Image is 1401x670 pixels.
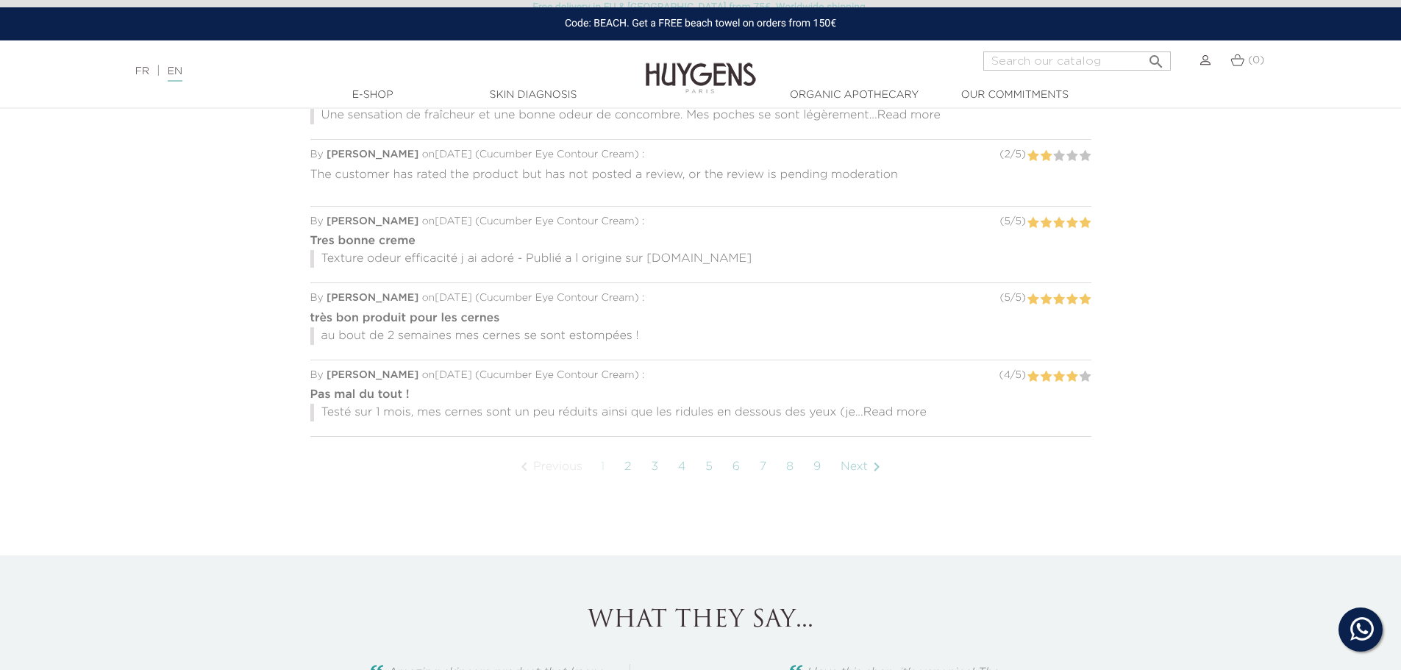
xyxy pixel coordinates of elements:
[1027,147,1039,165] label: 1
[806,449,830,485] a: 9
[310,389,410,401] strong: Pas mal du tout !
[999,368,1026,383] div: ( / )
[1066,291,1078,309] label: 4
[460,88,607,103] a: Skin Diagnosis
[833,449,893,485] a: Next
[999,291,1025,306] div: ( / )
[1040,214,1052,232] label: 2
[868,458,885,476] i: 
[310,107,1091,124] p: Une sensation de fraîcheur et une bonne odeur de concombre. Mes poches se sont légèrement...
[1040,147,1052,165] label: 2
[1004,370,1010,380] span: 4
[1248,55,1264,65] span: (0)
[671,449,695,485] a: 4
[1004,216,1010,227] span: 5
[983,51,1171,71] input: Search
[779,449,802,485] a: 8
[516,458,533,476] i: 
[293,607,1109,635] h2: What they say...
[310,404,1091,421] p: Testé sur 1 mois, mes cernes sont un peu réduits ainsi que les ridules en dessous des yeux (je...
[941,88,1088,103] a: Our commitments
[1015,149,1021,160] span: 5
[327,216,419,227] span: [PERSON_NAME]
[1040,368,1052,386] label: 2
[752,449,775,485] a: 7
[1079,147,1091,165] label: 5
[646,39,756,96] img: Huygens
[1079,368,1091,386] label: 5
[1147,49,1165,66] i: 
[1052,291,1065,309] label: 3
[781,88,928,103] a: Organic Apothecary
[698,449,721,485] a: 5
[1015,293,1021,303] span: 5
[480,293,635,303] span: Cucumber Eye Contour Cream
[168,66,182,82] a: EN
[1052,147,1065,165] label: 3
[310,327,1091,345] p: au bout de 2 semaines mes cernes se sont estompées !
[999,147,1026,163] div: ( / )
[327,293,419,303] span: [PERSON_NAME]
[1143,47,1169,67] button: 
[1027,291,1039,309] label: 1
[310,368,1091,383] div: By on [DATE] ( ) :
[310,235,416,247] strong: Tres bonne creme
[310,214,1091,229] div: By on [DATE] ( ) :
[1004,293,1010,303] span: 5
[593,449,613,485] a: 1
[299,88,446,103] a: E-Shop
[1015,216,1021,227] span: 5
[310,163,1091,194] div: The customer has rated the product but has not posted a review, or the review is pending moderation
[480,216,635,227] span: Cucumber Eye Contour Cream
[310,313,500,324] strong: très bon produit pour les cernes
[1066,214,1078,232] label: 4
[1052,214,1065,232] label: 3
[1015,370,1021,380] span: 5
[480,370,635,380] span: Cucumber Eye Contour Cream
[327,149,419,160] span: [PERSON_NAME]
[310,291,1091,306] div: By on [DATE] ( ) :
[310,250,1091,268] p: Texture odeur efficacité j ai adoré - Publié a l origine sur [DOMAIN_NAME]
[310,147,1091,163] div: By on [DATE] ( ) :
[1066,147,1078,165] label: 4
[1079,291,1091,309] label: 5
[1040,291,1052,309] label: 2
[480,149,635,160] span: Cucumber Eye Contour Cream
[1004,149,1010,160] span: 2
[725,449,749,485] a: 6
[1079,214,1091,232] label: 5
[644,449,667,485] a: 3
[135,66,149,76] a: FR
[617,449,640,485] a: 2
[877,110,941,121] span: Read more
[999,214,1025,229] div: ( / )
[1027,368,1039,386] label: 1
[1066,368,1078,386] label: 4
[1027,214,1039,232] label: 1
[128,63,573,80] div: |
[508,449,590,485] a: Previous
[327,370,419,380] span: [PERSON_NAME]
[1052,368,1065,386] label: 3
[863,407,927,418] span: Read more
